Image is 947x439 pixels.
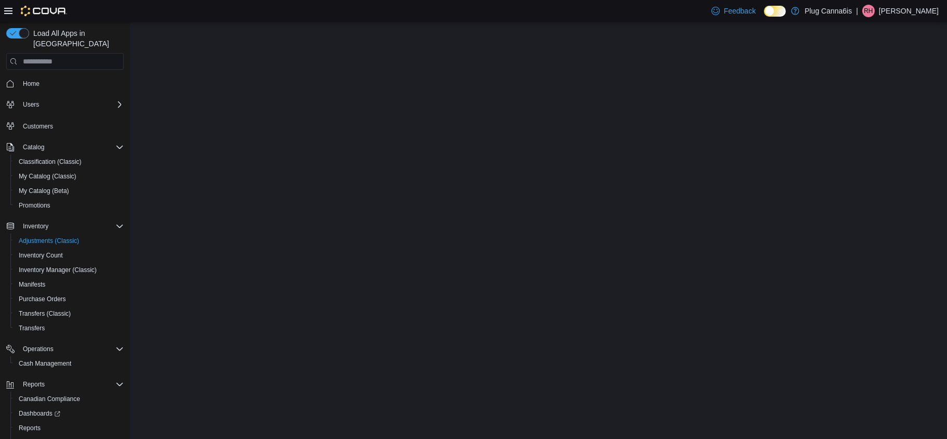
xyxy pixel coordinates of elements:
[15,357,75,370] a: Cash Management
[19,119,124,132] span: Customers
[707,1,760,21] a: Feedback
[10,292,128,306] button: Purchase Orders
[15,357,124,370] span: Cash Management
[19,201,50,210] span: Promotions
[29,28,124,49] span: Load All Apps in [GEOGRAPHIC_DATA]
[15,407,64,420] a: Dashboards
[15,322,124,334] span: Transfers
[10,321,128,335] button: Transfers
[19,359,71,368] span: Cash Management
[879,5,939,17] p: [PERSON_NAME]
[19,424,41,432] span: Reports
[19,98,43,111] button: Users
[15,293,124,305] span: Purchase Orders
[15,170,124,183] span: My Catalog (Classic)
[862,5,875,17] div: Ryan Hannaby
[10,306,128,321] button: Transfers (Classic)
[23,345,54,353] span: Operations
[15,407,124,420] span: Dashboards
[19,220,124,233] span: Inventory
[10,392,128,406] button: Canadian Compliance
[15,293,70,305] a: Purchase Orders
[15,199,55,212] a: Promotions
[10,248,128,263] button: Inventory Count
[19,378,124,391] span: Reports
[19,409,60,418] span: Dashboards
[19,141,124,153] span: Catalog
[19,251,63,260] span: Inventory Count
[23,122,53,131] span: Customers
[15,185,124,197] span: My Catalog (Beta)
[15,393,124,405] span: Canadian Compliance
[2,342,128,356] button: Operations
[10,184,128,198] button: My Catalog (Beta)
[10,154,128,169] button: Classification (Classic)
[15,199,124,212] span: Promotions
[15,170,81,183] a: My Catalog (Classic)
[19,295,66,303] span: Purchase Orders
[23,100,39,109] span: Users
[19,309,71,318] span: Transfers (Classic)
[10,277,128,292] button: Manifests
[15,249,67,262] a: Inventory Count
[19,187,69,195] span: My Catalog (Beta)
[2,97,128,112] button: Users
[10,169,128,184] button: My Catalog (Classic)
[19,343,124,355] span: Operations
[19,378,49,391] button: Reports
[2,140,128,154] button: Catalog
[10,263,128,277] button: Inventory Manager (Classic)
[15,264,101,276] a: Inventory Manager (Classic)
[724,6,756,16] span: Feedback
[2,377,128,392] button: Reports
[15,249,124,262] span: Inventory Count
[10,406,128,421] a: Dashboards
[19,220,53,233] button: Inventory
[15,393,84,405] a: Canadian Compliance
[10,198,128,213] button: Promotions
[19,120,57,133] a: Customers
[10,234,128,248] button: Adjustments (Classic)
[23,80,40,88] span: Home
[15,185,73,197] a: My Catalog (Beta)
[19,343,58,355] button: Operations
[19,324,45,332] span: Transfers
[19,78,44,90] a: Home
[19,266,97,274] span: Inventory Manager (Classic)
[19,280,45,289] span: Manifests
[19,141,48,153] button: Catalog
[15,156,86,168] a: Classification (Classic)
[19,158,82,166] span: Classification (Classic)
[2,118,128,133] button: Customers
[10,421,128,435] button: Reports
[19,77,124,90] span: Home
[15,307,75,320] a: Transfers (Classic)
[15,307,124,320] span: Transfers (Classic)
[19,237,79,245] span: Adjustments (Classic)
[15,235,83,247] a: Adjustments (Classic)
[21,6,67,16] img: Cova
[15,278,124,291] span: Manifests
[15,278,49,291] a: Manifests
[764,6,786,17] input: Dark Mode
[23,380,45,389] span: Reports
[19,98,124,111] span: Users
[15,156,124,168] span: Classification (Classic)
[15,264,124,276] span: Inventory Manager (Classic)
[19,395,80,403] span: Canadian Compliance
[23,143,44,151] span: Catalog
[19,172,76,180] span: My Catalog (Classic)
[10,356,128,371] button: Cash Management
[15,322,49,334] a: Transfers
[23,222,48,230] span: Inventory
[2,76,128,91] button: Home
[856,5,858,17] p: |
[805,5,852,17] p: Plug Canna6is
[2,219,128,234] button: Inventory
[15,422,124,434] span: Reports
[864,5,873,17] span: RH
[15,422,45,434] a: Reports
[15,235,124,247] span: Adjustments (Classic)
